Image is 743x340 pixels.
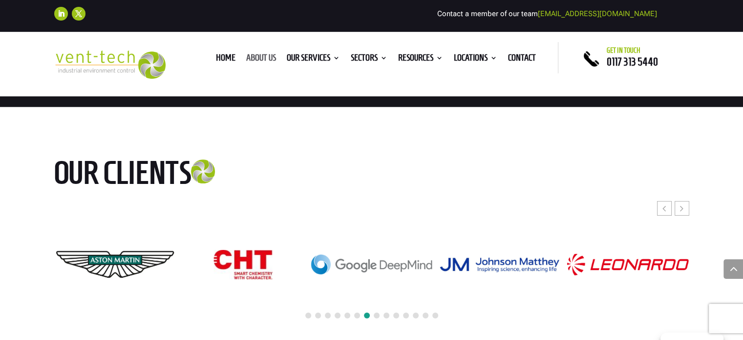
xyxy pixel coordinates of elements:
[54,50,166,79] img: 2023-09-27T08_35_16.549ZVENT-TECH---Clear-background
[214,250,273,279] img: CHT
[72,7,85,21] a: Follow on X
[607,46,640,54] span: Get in touch
[54,224,175,304] img: Aston Martin
[439,257,560,272] img: Johnson_Matthey_logo
[398,54,443,65] a: Resources
[657,201,672,216] div: Previous slide
[287,54,340,65] a: Our Services
[567,254,688,275] img: Logo_Leonardo
[310,254,432,275] div: 14 / 24
[311,254,432,274] img: Google_DeepMind_logo
[54,156,264,194] h2: Our clients
[182,249,304,280] div: 13 / 24
[54,7,68,21] a: Follow on LinkedIn
[567,253,689,276] div: 16 / 24
[607,56,658,68] a: 0117 313 5440
[508,54,536,65] a: Contact
[675,201,689,216] div: Next slide
[454,54,497,65] a: Locations
[216,54,235,65] a: Home
[54,224,176,305] div: 12 / 24
[246,54,276,65] a: About us
[437,9,657,18] span: Contact a member of our team
[538,9,657,18] a: [EMAIL_ADDRESS][DOMAIN_NAME]
[439,256,561,273] div: 15 / 24
[351,54,387,65] a: Sectors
